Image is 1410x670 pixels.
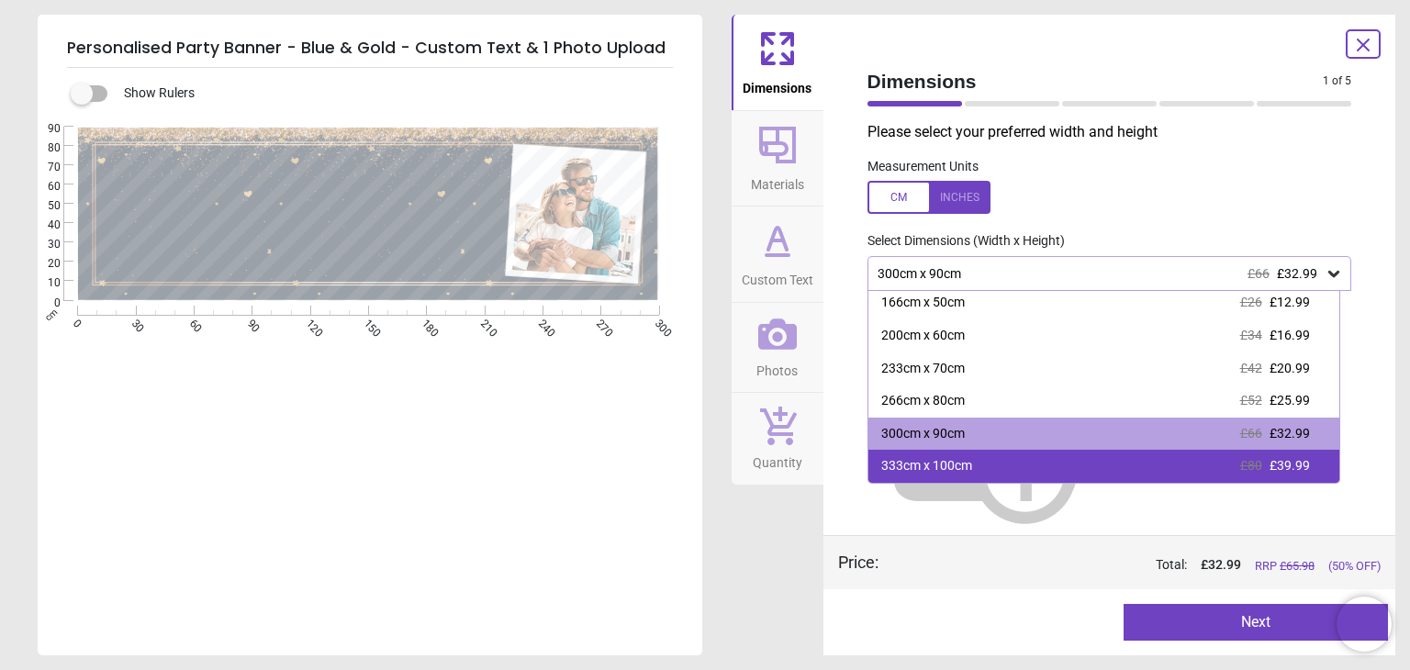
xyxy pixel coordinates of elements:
[1328,558,1381,575] span: (50% OFF)
[1240,328,1262,342] span: £34
[1240,393,1262,408] span: £52
[742,262,813,290] span: Custom Text
[732,207,823,302] button: Custom Text
[881,392,965,410] div: 266cm x 80cm
[26,160,61,175] span: 70
[751,167,804,195] span: Materials
[82,83,702,105] div: Show Rulers
[1323,73,1351,89] span: 1 of 5
[838,551,878,574] div: Price :
[881,360,965,378] div: 233cm x 70cm
[1124,604,1388,641] button: Next
[26,256,61,272] span: 20
[1201,556,1241,575] span: £
[743,71,811,98] span: Dimensions
[26,275,61,291] span: 10
[1240,361,1262,375] span: £42
[881,294,965,312] div: 166cm x 50cm
[867,68,1324,95] span: Dimensions
[1240,426,1262,441] span: £66
[732,111,823,207] button: Materials
[853,232,1065,251] label: Select Dimensions (Width x Height)
[26,237,61,252] span: 30
[1248,266,1270,281] span: £66
[26,121,61,137] span: 90
[753,445,802,473] span: Quantity
[26,198,61,214] span: 50
[876,266,1326,282] div: 300cm x 90cm
[1277,266,1317,281] span: £32.99
[1240,458,1262,473] span: £80
[867,122,1367,142] p: Please select your preferred width and height
[1270,295,1310,309] span: £12.99
[732,303,823,393] button: Photos
[1255,558,1315,575] span: RRP
[881,457,972,475] div: 333cm x 100cm
[1270,361,1310,375] span: £20.99
[1270,393,1310,408] span: £25.99
[1337,597,1392,652] iframe: Brevo live chat
[26,140,61,156] span: 80
[26,296,61,311] span: 0
[1208,557,1241,572] span: 32.99
[1240,295,1262,309] span: £26
[906,556,1382,575] div: Total:
[732,393,823,485] button: Quantity
[1270,426,1310,441] span: £32.99
[67,29,673,68] h5: Personalised Party Banner - Blue & Gold - Custom Text & 1 Photo Upload
[881,425,965,443] div: 300cm x 90cm
[1280,559,1315,573] span: £ 65.98
[732,15,823,110] button: Dimensions
[881,327,965,345] div: 200cm x 60cm
[26,218,61,233] span: 40
[26,179,61,195] span: 60
[867,158,979,176] label: Measurement Units
[1270,328,1310,342] span: £16.99
[756,353,798,381] span: Photos
[1270,458,1310,473] span: £39.99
